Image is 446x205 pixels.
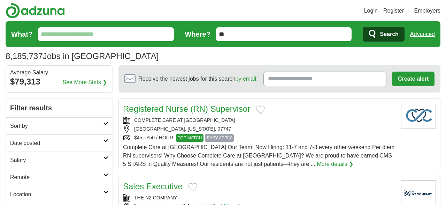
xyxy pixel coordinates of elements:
[188,183,197,191] button: Add to favorite jobs
[176,134,203,142] span: TOP MATCH
[10,173,103,182] h2: Remote
[364,7,378,15] a: Login
[380,27,398,41] span: Search
[138,75,257,83] span: Receive the newest jobs for this search :
[123,125,395,133] div: [GEOGRAPHIC_DATA], [US_STATE], 07747
[414,7,440,15] a: Employers
[317,160,353,168] a: More details ❯
[6,169,113,186] a: Remote
[6,152,113,169] a: Salary
[6,117,113,134] a: Sort by
[10,139,103,147] h2: Date posted
[6,3,65,19] img: Adzuna logo
[123,117,395,124] div: COMPLETE CARE AT [GEOGRAPHIC_DATA]
[10,122,103,130] h2: Sort by
[6,98,113,117] h2: Filter results
[6,186,113,203] a: Location
[6,50,43,63] span: 8,185,737
[123,104,250,114] a: Registered Nurse (RN) Supervisor
[123,134,395,142] div: $45 - $50 / HOUR
[10,70,108,75] div: Average Salary
[6,134,113,152] a: Date posted
[383,7,404,15] a: Register
[10,156,103,164] h2: Salary
[123,182,183,191] a: Sales Executive
[10,190,103,199] h2: Location
[392,72,435,86] button: Create alert
[185,29,210,39] label: Where?
[236,76,256,82] a: by email
[123,144,394,167] span: Complete Care at [GEOGRAPHIC_DATA] Our Team! Now Hiring: 11-7 and 7-3 every other weekend Per die...
[410,27,435,41] a: Advanced
[256,105,265,114] button: Add to favorite jobs
[11,29,32,39] label: What?
[63,78,107,87] a: See More Stats ❯
[401,103,436,129] img: Company logo
[6,51,159,61] h1: Jobs in [GEOGRAPHIC_DATA]
[205,134,233,142] span: EASY APPLY
[123,194,395,202] div: THE N2 COMPANY
[363,27,404,42] button: Search
[10,75,108,88] div: $79,313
